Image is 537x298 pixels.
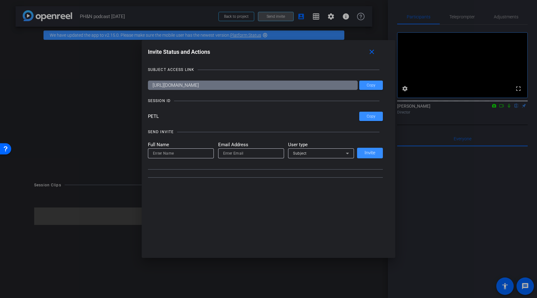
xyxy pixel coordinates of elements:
[148,67,194,73] div: SUBJECT ACCESS LINK
[148,129,174,135] div: SEND INVITE
[368,48,376,56] mat-icon: close
[148,46,383,58] div: Invite Status and Actions
[367,114,375,119] span: Copy
[148,141,214,148] mat-label: Full Name
[148,129,383,135] openreel-title-line: SEND INVITE
[367,83,375,88] span: Copy
[148,98,383,104] openreel-title-line: SESSION ID
[148,98,171,104] div: SESSION ID
[293,151,307,156] span: Subject
[359,112,383,121] button: Copy
[218,141,284,148] mat-label: Email Address
[288,141,354,148] mat-label: User type
[153,150,209,157] input: Enter Name
[223,150,279,157] input: Enter Email
[148,67,383,73] openreel-title-line: SUBJECT ACCESS LINK
[359,81,383,90] button: Copy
